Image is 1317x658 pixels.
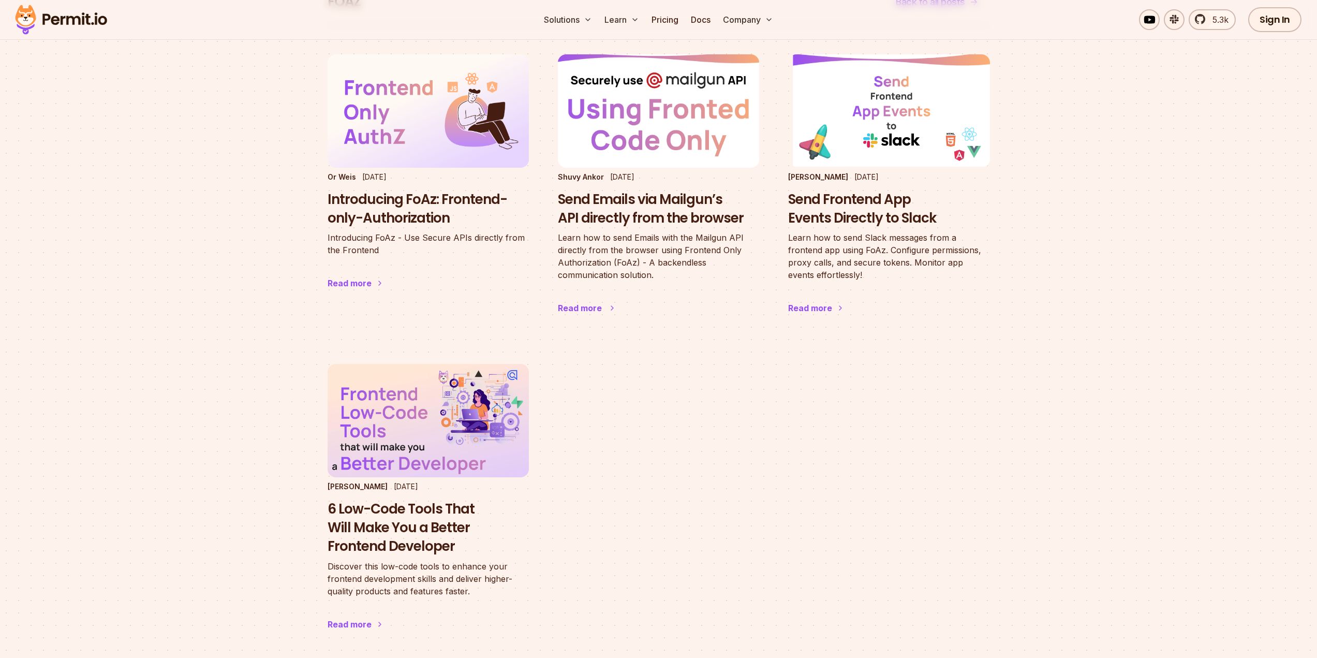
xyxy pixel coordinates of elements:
[788,191,989,228] h3: Send Frontend App Events Directly to Slack
[558,231,759,281] p: Learn how to send Emails with the Mailgun API directly from the browser using Frontend Only Autho...
[540,9,596,30] button: Solutions
[328,364,529,651] a: 6 Low-Code Tools That Will Make You a Better Frontend Developer[PERSON_NAME][DATE]6 Low-Code Tool...
[788,302,832,314] div: Read more
[328,231,529,256] p: Introducing FoAz - Use Secure APIs directly from the Frontend
[328,54,529,168] img: Introducing FoAz: Frontend-only-Authorization
[558,302,602,314] div: Read more
[788,54,989,168] img: Send Frontend App Events Directly to Slack
[328,191,529,228] h3: Introducing FoAz: Frontend-only-Authorization
[362,172,387,181] time: [DATE]
[788,54,989,335] a: Send Frontend App Events Directly to Slack[PERSON_NAME][DATE]Send Frontend App Events Directly to...
[788,231,989,281] p: Learn how to send Slack messages from a frontend app using FoAz. Configure permissions, proxy cal...
[687,9,715,30] a: Docs
[600,9,643,30] button: Learn
[328,277,372,289] div: Read more
[558,191,759,228] h3: Send Emails via Mailgun’s API directly from the browser
[328,364,529,477] img: 6 Low-Code Tools That Will Make You a Better Frontend Developer
[558,54,759,335] a: Send Emails via Mailgun’s API directly from the browserShuvy Ankor[DATE]Send Emails via Mailgun’s...
[788,172,848,182] p: [PERSON_NAME]
[328,54,529,310] a: Introducing FoAz: Frontend-only-AuthorizationOr Weis[DATE]Introducing FoAz: Frontend-only-Authori...
[328,172,356,182] p: Or Weis
[328,481,388,492] p: [PERSON_NAME]
[1189,9,1236,30] a: 5.3k
[854,172,879,181] time: [DATE]
[328,618,372,631] div: Read more
[647,9,683,30] a: Pricing
[547,49,769,173] img: Send Emails via Mailgun’s API directly from the browser
[1248,7,1301,32] a: Sign In
[10,2,112,37] img: Permit logo
[1206,13,1229,26] span: 5.3k
[558,172,604,182] p: Shuvy Ankor
[719,9,777,30] button: Company
[394,482,418,491] time: [DATE]
[610,172,634,181] time: [DATE]
[328,560,529,597] p: Discover this low-code tools to enhance your frontend development skills and deliver higher-quali...
[328,500,529,555] h3: 6 Low-Code Tools That Will Make You a Better Frontend Developer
